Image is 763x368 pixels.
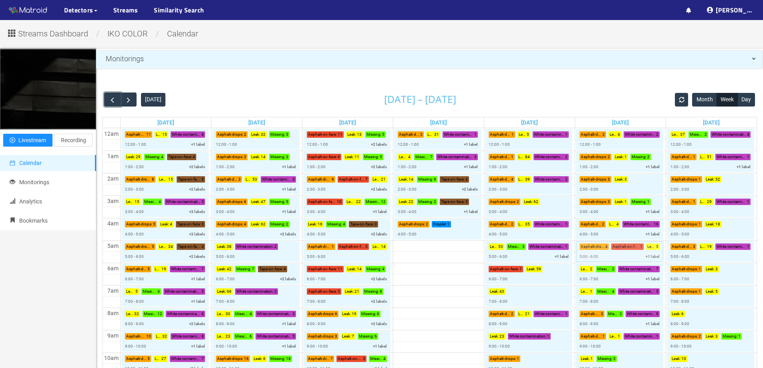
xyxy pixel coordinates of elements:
[632,199,646,205] p: Missing :
[518,176,524,183] p: Leak :
[717,154,746,160] p: White contamination :
[615,199,624,205] p: Leak :
[365,176,368,183] p: 7
[308,176,331,183] p: Asphalt-drops :
[490,221,510,227] p: Asphalt-drops :
[126,243,151,250] p: Asphalt-drops :
[357,131,362,138] p: 13
[337,199,342,205] p: 10
[189,186,205,193] p: +2 labels
[747,131,749,138] p: 4
[700,154,706,160] p: Leak :
[189,231,205,237] p: +3 labels
[286,154,288,160] p: 3
[624,221,653,227] p: White contamination :
[398,141,419,148] p: 12:00 - 1:00
[489,209,507,215] p: 3:00 - 4:00
[646,231,660,237] p: +1 label
[699,221,701,227] p: 1
[286,131,288,138] p: 3
[113,5,138,15] a: Streams
[178,176,201,183] p: Tape-on-face :
[608,154,610,160] p: 2
[511,131,514,138] p: 1
[126,176,151,183] p: Asphalt-drops :
[280,231,296,237] p: +2 labels
[125,231,144,237] p: 4:00 - 5:00
[525,221,530,227] p: 35
[602,131,605,138] p: 2
[251,131,260,138] p: Leak :
[700,199,706,205] p: Leak :
[154,5,204,15] a: Similarity Search
[489,186,507,193] p: 2:00 - 3:00
[172,131,201,138] p: White contamination :
[465,199,468,205] p: 5
[380,154,382,160] p: 5
[610,131,616,138] p: Leak :
[338,154,340,160] p: 6
[672,154,692,160] p: Asphalt-drops :
[339,176,364,183] p: Asphalt-on-face :
[624,176,627,183] p: 3
[646,164,660,170] p: +1 label
[251,199,260,205] p: Leak :
[286,199,288,205] p: 5
[161,154,163,160] p: 4
[0,49,96,129] img: 68da90f55eeb1d3cf6c64111_full.jpg
[581,221,601,227] p: Asphalt-drops :
[511,176,513,183] p: 4
[332,176,334,183] p: 6
[517,199,519,205] p: 2
[251,154,260,160] p: Leak :
[534,131,564,138] p: White contamination :
[201,176,204,183] p: 8
[96,51,763,67] div: Monitorings
[247,117,267,128] a: Go to February 3, 2025
[715,176,720,183] p: 52
[217,154,243,160] p: Asphalt-drops :
[350,221,374,227] p: Tape-on-face :
[126,199,134,205] p: Leak :
[670,231,689,237] p: 4:00 - 5:00
[292,176,295,183] p: 3
[244,221,246,227] p: 4
[580,231,598,237] p: 4:00 - 5:00
[646,209,660,215] p: +1 label
[216,209,235,215] p: 3:00 - 4:00
[444,131,473,138] p: White contamination :
[672,199,692,205] p: Asphalt-drops :
[374,221,377,227] p: 3
[398,209,417,215] p: 3:00 - 4:00
[441,199,465,205] p: Tape-on-face :
[705,131,707,138] p: 2
[490,131,511,138] p: Asphalt-drops :
[565,221,568,227] p: 1
[430,154,433,160] p: 7
[654,221,658,227] p: 16
[706,221,715,227] p: Leak :
[318,221,322,227] p: 16
[307,209,326,215] p: 3:00 - 4:00
[418,176,433,183] p: Missing :
[565,154,568,160] p: 2
[261,131,266,138] p: 32
[489,231,507,237] p: 4:00 - 5:00
[408,154,411,160] p: 4
[216,186,235,193] p: 2:00 - 3:00
[217,131,243,138] p: Asphalt-drops :
[602,221,604,227] p: 2
[19,217,48,224] span: Bookmarks
[308,199,336,205] p: Asphalt-on-face :
[399,176,408,183] p: Leak :
[152,243,154,250] p: 5
[624,154,627,160] p: 1
[10,160,15,166] span: calendar
[519,117,540,128] a: Go to February 6, 2025
[216,231,235,237] p: 4:00 - 5:00
[441,176,465,183] p: Tape-on-face :
[433,221,447,227] p: Droplet :
[717,199,746,205] p: White contamination :
[244,199,246,205] p: 6
[747,199,749,205] p: 1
